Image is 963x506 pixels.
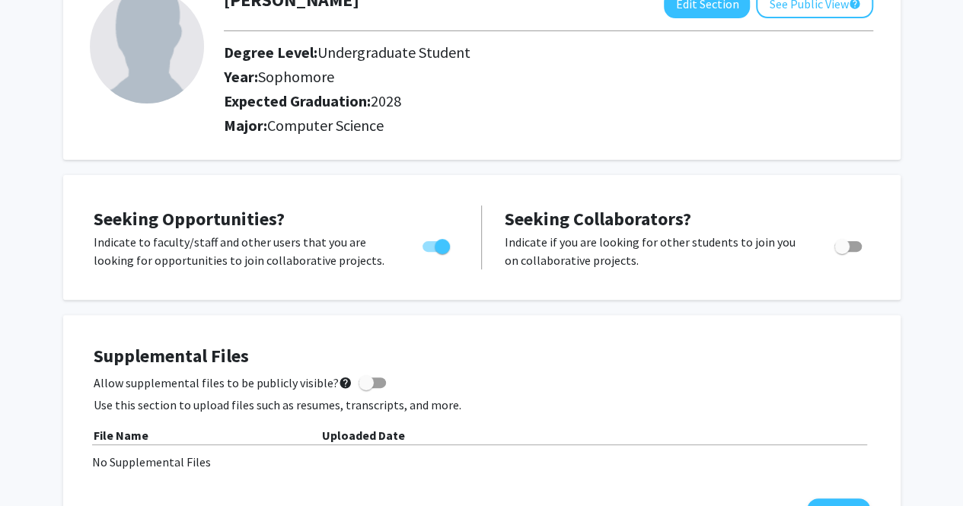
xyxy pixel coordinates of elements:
[322,428,405,443] b: Uploaded Date
[828,233,870,256] div: Toggle
[94,345,870,368] h4: Supplemental Files
[224,116,873,135] h2: Major:
[505,233,805,269] p: Indicate if you are looking for other students to join you on collaborative projects.
[224,92,804,110] h2: Expected Graduation:
[416,233,458,256] div: Toggle
[11,438,65,495] iframe: Chat
[371,91,401,110] span: 2028
[94,428,148,443] b: File Name
[224,68,804,86] h2: Year:
[224,43,804,62] h2: Degree Level:
[94,207,285,231] span: Seeking Opportunities?
[92,453,872,471] div: No Supplemental Files
[258,67,334,86] span: Sophomore
[94,396,870,414] p: Use this section to upload files such as resumes, transcripts, and more.
[94,374,352,392] span: Allow supplemental files to be publicly visible?
[339,374,352,392] mat-icon: help
[505,207,691,231] span: Seeking Collaborators?
[317,43,470,62] span: Undergraduate Student
[94,233,394,269] p: Indicate to faculty/staff and other users that you are looking for opportunities to join collabor...
[267,116,384,135] span: Computer Science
